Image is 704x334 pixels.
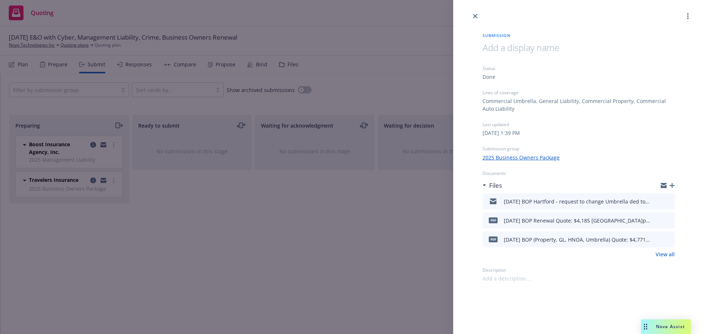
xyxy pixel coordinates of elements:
[483,32,675,38] span: Submission
[504,217,650,224] div: [DATE] BOP Renewal Quote: $4,185 [GEOGRAPHIC_DATA]pdf
[504,198,650,205] div: [DATE] BOP Hartford - request to change Umbrella ded to $0 - EM to UW.msg
[483,146,675,152] div: Submission group
[483,89,675,96] div: Lines of coverage
[665,216,672,225] button: preview file
[683,12,692,21] a: more
[641,319,691,334] button: Nova Assist
[483,97,675,113] div: Commercial Umbrella, General Liability, Commercial Property, Commercial Auto Liability
[656,250,675,258] a: View all
[489,181,502,190] h3: Files
[653,235,659,244] button: download file
[471,12,480,21] a: close
[483,181,502,190] div: Files
[483,73,495,81] div: Done
[483,121,675,128] div: Last updated
[641,319,650,334] div: Drag to move
[483,170,675,176] div: Documents
[504,236,650,243] div: [DATE] BOP (Property, GL, HNOA, Umbrella) Quote: $4,771.pdf
[653,197,659,206] button: download file
[483,65,675,71] div: Status
[653,216,659,225] button: download file
[665,197,672,206] button: preview file
[665,235,672,244] button: preview file
[656,323,685,330] span: Nova Assist
[489,217,498,223] span: pdf
[483,267,675,273] div: Description
[483,129,520,137] div: [DATE] 1:39 PM
[489,236,498,242] span: pdf
[483,154,560,161] a: 2025 Business Owners Package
